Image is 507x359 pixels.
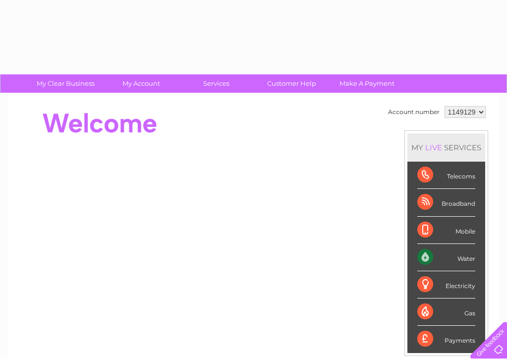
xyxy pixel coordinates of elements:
div: Mobile [417,217,475,244]
div: Payments [417,326,475,353]
div: MY SERVICES [407,133,485,162]
div: Telecoms [417,162,475,189]
div: LIVE [423,143,444,152]
a: My Clear Business [25,74,107,93]
a: Customer Help [251,74,333,93]
a: My Account [100,74,182,93]
a: Services [175,74,257,93]
div: Gas [417,299,475,326]
a: Make A Payment [326,74,408,93]
div: Broadband [417,189,475,216]
div: Electricity [417,271,475,299]
div: Water [417,244,475,271]
td: Account number [386,104,442,120]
